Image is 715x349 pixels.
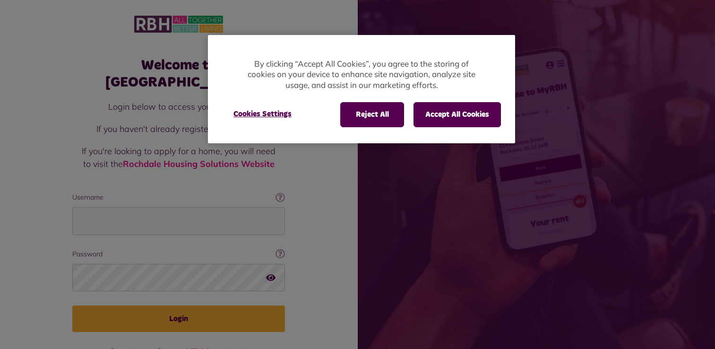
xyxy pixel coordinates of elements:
div: Privacy [208,35,515,143]
p: By clicking “Accept All Cookies”, you agree to the storing of cookies on your device to enhance s... [246,59,477,91]
button: Reject All [340,102,404,127]
div: Cookie banner [208,35,515,143]
button: Accept All Cookies [413,102,501,127]
button: Cookies Settings [222,102,303,126]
